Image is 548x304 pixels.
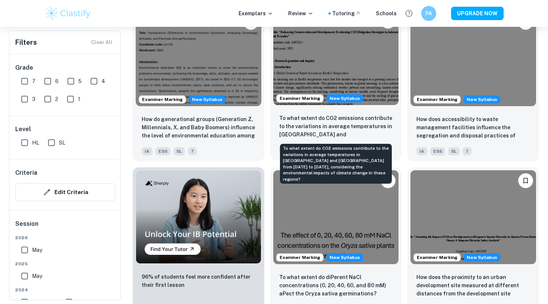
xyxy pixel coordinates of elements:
span: Examiner Marking [414,254,460,261]
span: 2026 [15,234,115,241]
a: Schools [376,9,397,18]
span: ESS [155,147,170,155]
button: Help and Feedback [403,7,415,20]
span: New Syllabus [327,94,363,102]
span: Examiner Marking [139,96,186,103]
h6: Level [15,125,115,134]
button: UPGRADE NOW [451,7,504,20]
span: IA [142,147,152,155]
span: 7 [188,147,197,155]
img: ESS IA example thumbnail: How does accessibility to waste manageme [410,12,536,106]
h6: Grade [15,63,115,72]
div: Starting from the May 2026 session, the ESS IA requirements have changed. We created this exempla... [464,253,500,262]
img: Thumbnail [136,170,261,264]
h6: Filters [15,37,37,48]
h6: Criteria [15,168,37,177]
div: Starting from the May 2026 session, the ESS IA requirements have changed. We created this exempla... [189,95,226,104]
span: New Syllabus [327,253,363,262]
button: PA [421,6,436,21]
p: To what extent do CO2 emissions contribute to the variations in average temperatures in Indonesia... [279,114,393,139]
span: Examiner Marking [277,254,323,261]
p: How does the proximity to an urban development site measured at different distances from the deve... [416,273,530,298]
span: 1 [78,95,80,103]
div: Starting from the May 2026 session, the ESS IA requirements have changed. We created this exempla... [327,253,363,262]
img: ESS IA example thumbnail: How do generational groups (Generation Z [136,12,261,106]
p: How does accessibility to waste management facilities influence the segregation and disposal prac... [416,115,530,140]
span: 5 [78,77,82,85]
div: Starting from the May 2026 session, the ESS IA requirements have changed. We created this exempla... [464,95,500,104]
div: Starting from the May 2026 session, the ESS IA requirements have changed. We created this exempla... [327,94,363,102]
p: 96% of students feel more confident after their first lesson [142,273,255,289]
a: Examiner MarkingStarting from the May 2026 session, the ESS IA requirements have changed. We crea... [133,9,264,161]
img: ESS IA example thumbnail: To what extent do diPerent NaCl concentr [273,170,399,264]
span: ESS [430,147,445,155]
img: Clastify logo [44,6,92,21]
span: Examiner Marking [277,95,323,102]
span: 2024 [15,286,115,293]
span: New Syllabus [189,95,226,104]
span: Examiner Marking [414,96,460,103]
a: Tutoring [332,9,361,18]
span: New Syllabus [464,95,500,104]
img: ESS IA example thumbnail: To what extent do CO2 emissions contribu [273,11,399,105]
span: 6 [55,77,59,85]
span: SL [59,139,65,147]
span: 2 [55,95,58,103]
span: 4 [101,77,105,85]
span: May [32,246,42,254]
span: May [32,272,42,280]
span: 7 [32,77,35,85]
a: Examiner MarkingStarting from the May 2026 session, the ESS IA requirements have changed. We crea... [270,9,402,161]
p: Review [288,9,314,18]
h6: Session [15,219,115,234]
button: Bookmark [518,173,533,188]
span: 2025 [15,260,115,267]
span: 3 [32,95,35,103]
span: SL [448,147,460,155]
span: 7 [463,147,472,155]
h6: PA [425,9,433,18]
p: How do generational groups (Generation Z, Millennials, X, and Baby Boomers) influence the level o... [142,115,255,140]
span: SL [173,147,185,155]
div: To what extent do CO2 emissions contribute to the variations in average temperatures in [GEOGRAPH... [280,144,392,184]
img: ESS IA example thumbnail: How does the proximity to an urban devel [410,170,536,264]
p: To what extent do diPerent NaCl concentrations (0, 20, 40, 60, and 80 mM) aPect the Oryza sativa ... [279,273,393,298]
button: Edit Criteria [15,183,115,201]
span: HL [32,139,39,147]
span: IA [416,147,427,155]
p: Exemplars [239,9,273,18]
a: Examiner MarkingStarting from the May 2026 session, the ESS IA requirements have changed. We crea... [407,9,539,161]
span: New Syllabus [464,253,500,262]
